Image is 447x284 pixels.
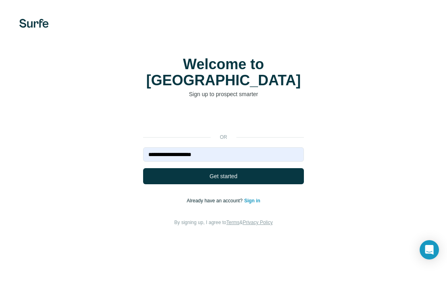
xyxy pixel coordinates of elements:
[143,91,304,99] p: Sign up to prospect smarter
[143,57,304,89] h1: Welcome to [GEOGRAPHIC_DATA]
[209,173,237,181] span: Get started
[211,134,236,141] p: or
[243,220,273,226] a: Privacy Policy
[143,111,304,128] div: Google でログイン。新しいタブで開きます
[420,241,439,260] div: Open Intercom Messenger
[187,198,244,204] span: Already have an account?
[139,111,308,128] iframe: [Googleでログイン]ボタン
[19,19,49,28] img: Surfe's logo
[143,169,304,185] button: Get started
[244,198,260,204] a: Sign in
[174,220,273,226] span: By signing up, I agree to &
[226,220,240,226] a: Terms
